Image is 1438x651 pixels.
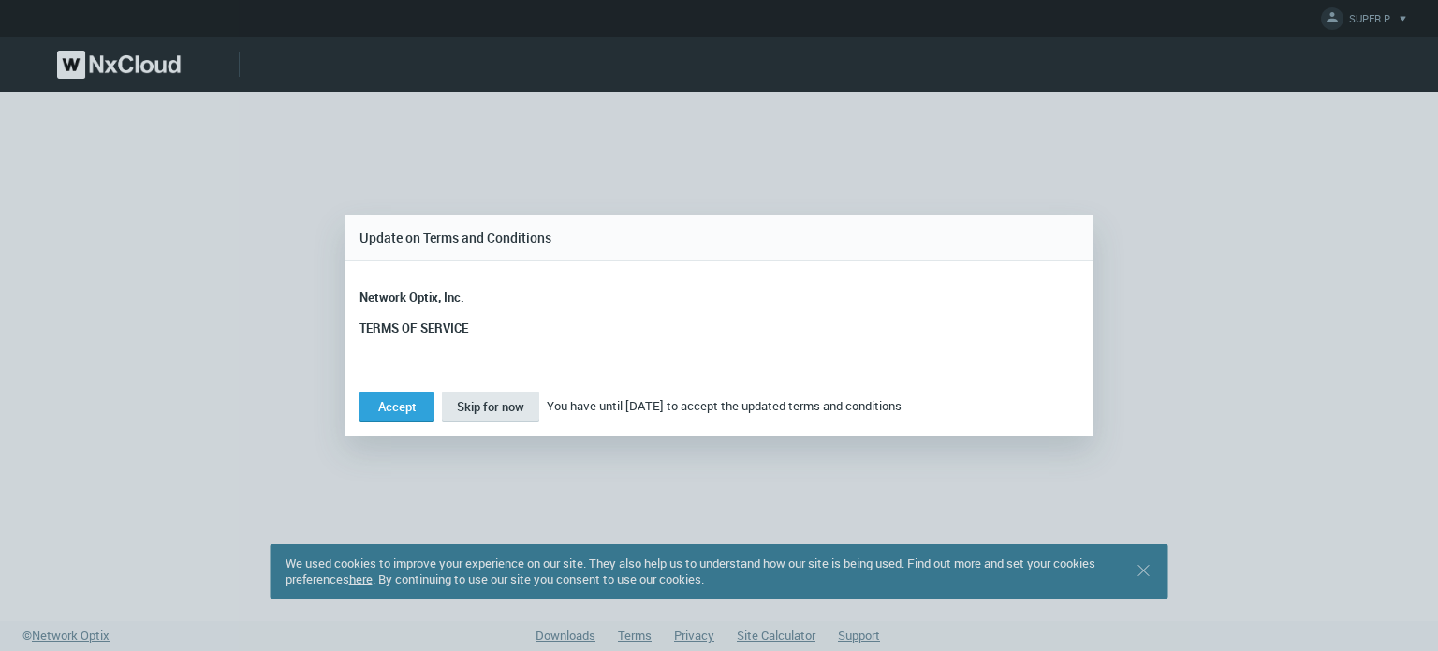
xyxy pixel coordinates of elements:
[442,392,539,422] button: Skip for now
[547,397,902,414] span: You have until [DATE] to accept the updated terms and conditions
[457,398,524,415] span: Skip for now
[359,289,464,305] strong: Network Optix, Inc.
[359,319,468,336] strong: TERMS OF SERVICE
[359,392,434,422] button: Accept
[359,229,551,246] span: Update on Terms and Conditions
